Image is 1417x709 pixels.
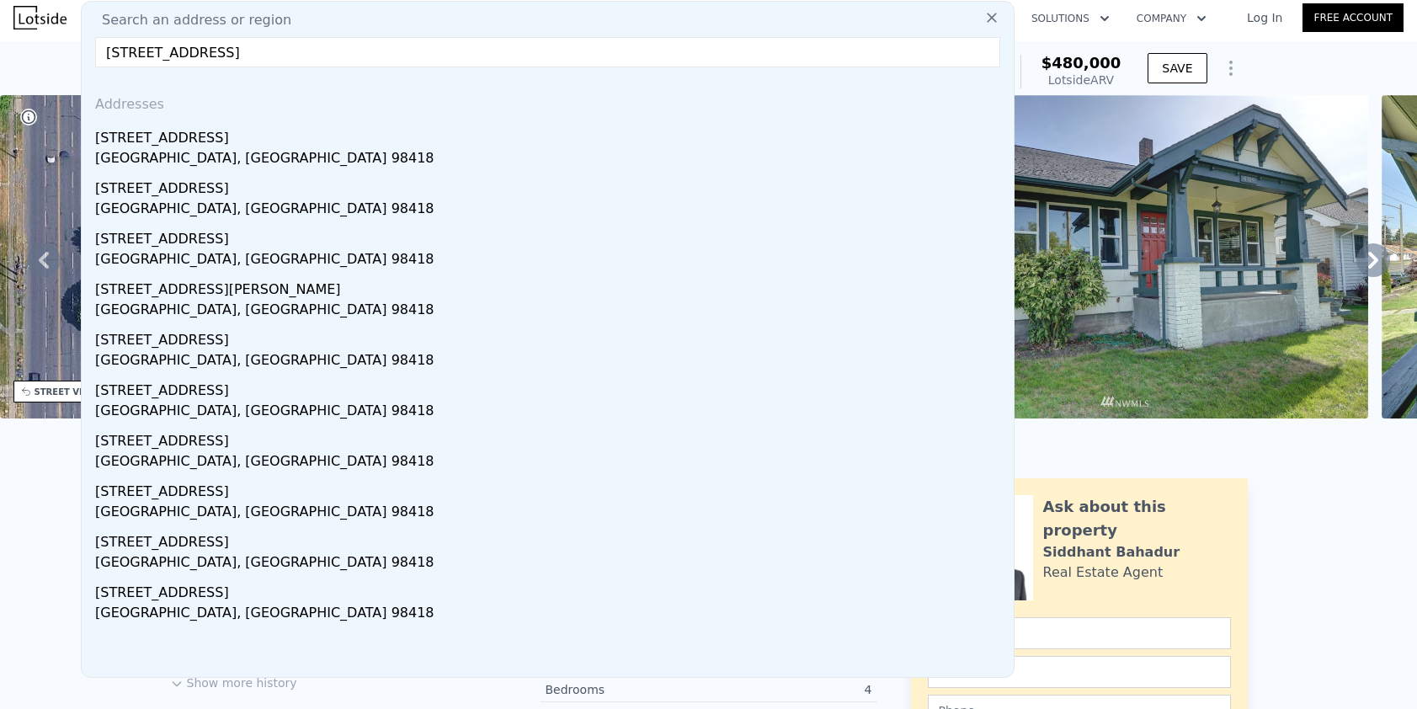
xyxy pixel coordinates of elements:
[95,475,1007,502] div: [STREET_ADDRESS]
[95,576,1007,603] div: [STREET_ADDRESS]
[928,656,1231,688] input: Email
[95,199,1007,222] div: [GEOGRAPHIC_DATA], [GEOGRAPHIC_DATA] 98418
[95,300,1007,323] div: [GEOGRAPHIC_DATA], [GEOGRAPHIC_DATA] 98418
[95,172,1007,199] div: [STREET_ADDRESS]
[1043,562,1164,583] div: Real Estate Agent
[1227,9,1302,26] a: Log In
[95,222,1007,249] div: [STREET_ADDRESS]
[1041,54,1121,72] span: $480,000
[1148,53,1207,83] button: SAVE
[95,525,1007,552] div: [STREET_ADDRESS]
[95,502,1007,525] div: [GEOGRAPHIC_DATA], [GEOGRAPHIC_DATA] 98418
[95,603,1007,626] div: [GEOGRAPHIC_DATA], [GEOGRAPHIC_DATA] 98418
[1043,495,1231,542] div: Ask about this property
[95,148,1007,172] div: [GEOGRAPHIC_DATA], [GEOGRAPHIC_DATA] 98418
[95,121,1007,148] div: [STREET_ADDRESS]
[13,6,67,29] img: Lotside
[88,10,291,30] span: Search an address or region
[709,681,872,698] div: 4
[95,249,1007,273] div: [GEOGRAPHIC_DATA], [GEOGRAPHIC_DATA] 98418
[1123,3,1220,34] button: Company
[95,37,1000,67] input: Enter an address, city, region, neighborhood or zip code
[95,552,1007,576] div: [GEOGRAPHIC_DATA], [GEOGRAPHIC_DATA] 98418
[170,668,297,691] button: Show more history
[1018,3,1123,34] button: Solutions
[928,617,1231,649] input: Name
[1041,72,1121,88] div: Lotside ARV
[95,350,1007,374] div: [GEOGRAPHIC_DATA], [GEOGRAPHIC_DATA] 98418
[95,451,1007,475] div: [GEOGRAPHIC_DATA], [GEOGRAPHIC_DATA] 98418
[1214,51,1248,85] button: Show Options
[35,386,98,398] div: STREET VIEW
[95,401,1007,424] div: [GEOGRAPHIC_DATA], [GEOGRAPHIC_DATA] 98418
[1043,542,1180,562] div: Siddhant Bahadur
[95,323,1007,350] div: [STREET_ADDRESS]
[546,681,709,698] div: Bedrooms
[95,374,1007,401] div: [STREET_ADDRESS]
[95,273,1007,300] div: [STREET_ADDRESS][PERSON_NAME]
[88,81,1007,121] div: Addresses
[883,95,1368,418] img: Sale: 125798271 Parcel: 100638805
[1302,3,1404,32] a: Free Account
[95,424,1007,451] div: [STREET_ADDRESS]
